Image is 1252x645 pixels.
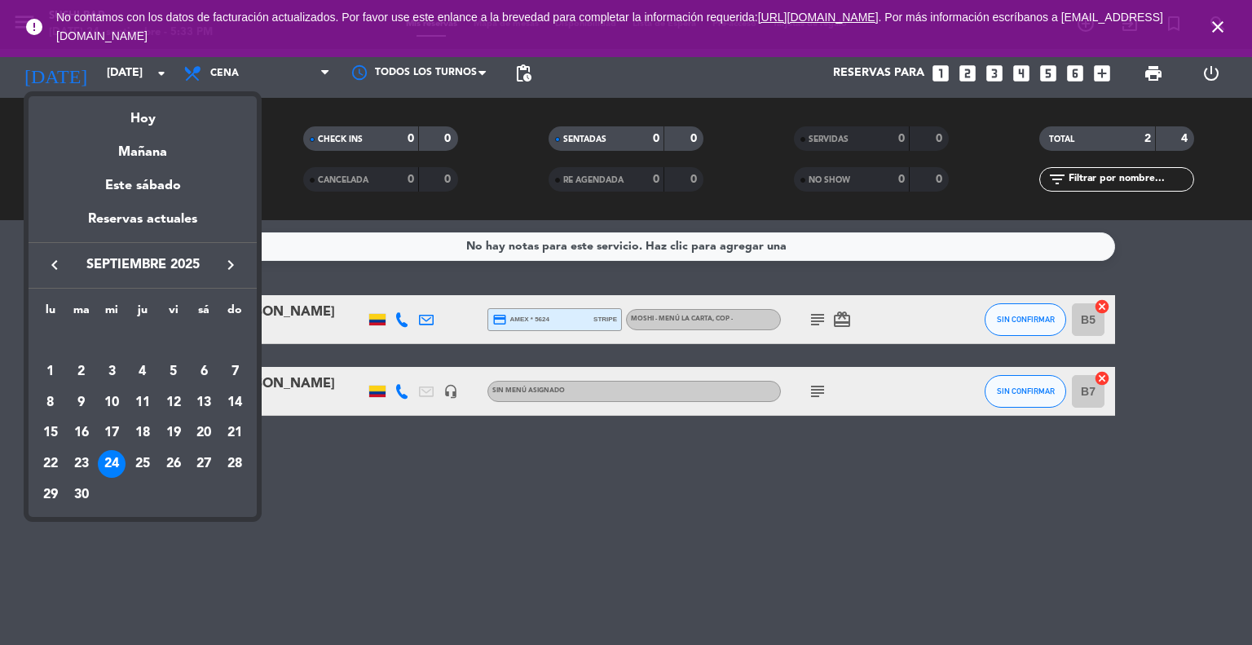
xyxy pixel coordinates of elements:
[221,358,249,386] div: 7
[35,356,66,387] td: 1 de septiembre de 2025
[190,389,218,417] div: 13
[98,419,126,447] div: 17
[40,254,69,276] button: keyboard_arrow_left
[37,450,64,478] div: 22
[29,163,257,209] div: Este sábado
[189,387,220,418] td: 13 de septiembre de 2025
[68,481,95,509] div: 30
[221,450,249,478] div: 28
[160,450,187,478] div: 26
[189,301,220,326] th: sábado
[96,356,127,387] td: 3 de septiembre de 2025
[66,387,97,418] td: 9 de septiembre de 2025
[221,419,249,447] div: 21
[129,419,156,447] div: 18
[221,389,249,417] div: 14
[35,325,250,356] td: SEP.
[158,301,189,326] th: viernes
[98,389,126,417] div: 10
[219,417,250,448] td: 21 de septiembre de 2025
[219,448,250,479] td: 28 de septiembre de 2025
[66,356,97,387] td: 2 de septiembre de 2025
[219,301,250,326] th: domingo
[219,356,250,387] td: 7 de septiembre de 2025
[96,448,127,479] td: 24 de septiembre de 2025
[189,356,220,387] td: 6 de septiembre de 2025
[96,387,127,418] td: 10 de septiembre de 2025
[35,417,66,448] td: 15 de septiembre de 2025
[190,358,218,386] div: 6
[216,254,245,276] button: keyboard_arrow_right
[190,450,218,478] div: 27
[37,481,64,509] div: 29
[29,130,257,163] div: Mañana
[190,419,218,447] div: 20
[68,358,95,386] div: 2
[98,358,126,386] div: 3
[68,419,95,447] div: 16
[189,448,220,479] td: 27 de septiembre de 2025
[29,96,257,130] div: Hoy
[45,255,64,275] i: keyboard_arrow_left
[158,356,189,387] td: 5 de septiembre de 2025
[221,255,240,275] i: keyboard_arrow_right
[35,387,66,418] td: 8 de septiembre de 2025
[68,450,95,478] div: 23
[98,450,126,478] div: 24
[35,479,66,510] td: 29 de septiembre de 2025
[160,419,187,447] div: 19
[158,387,189,418] td: 12 de septiembre de 2025
[158,448,189,479] td: 26 de septiembre de 2025
[129,389,156,417] div: 11
[66,301,97,326] th: martes
[37,358,64,386] div: 1
[66,417,97,448] td: 16 de septiembre de 2025
[127,417,158,448] td: 18 de septiembre de 2025
[158,417,189,448] td: 19 de septiembre de 2025
[189,417,220,448] td: 20 de septiembre de 2025
[66,448,97,479] td: 23 de septiembre de 2025
[127,301,158,326] th: jueves
[96,417,127,448] td: 17 de septiembre de 2025
[37,419,64,447] div: 15
[129,358,156,386] div: 4
[160,358,187,386] div: 5
[127,356,158,387] td: 4 de septiembre de 2025
[35,448,66,479] td: 22 de septiembre de 2025
[127,448,158,479] td: 25 de septiembre de 2025
[68,389,95,417] div: 9
[127,387,158,418] td: 11 de septiembre de 2025
[35,301,66,326] th: lunes
[219,387,250,418] td: 14 de septiembre de 2025
[66,479,97,510] td: 30 de septiembre de 2025
[69,254,216,276] span: septiembre 2025
[129,450,156,478] div: 25
[96,301,127,326] th: miércoles
[37,389,64,417] div: 8
[29,209,257,242] div: Reservas actuales
[160,389,187,417] div: 12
